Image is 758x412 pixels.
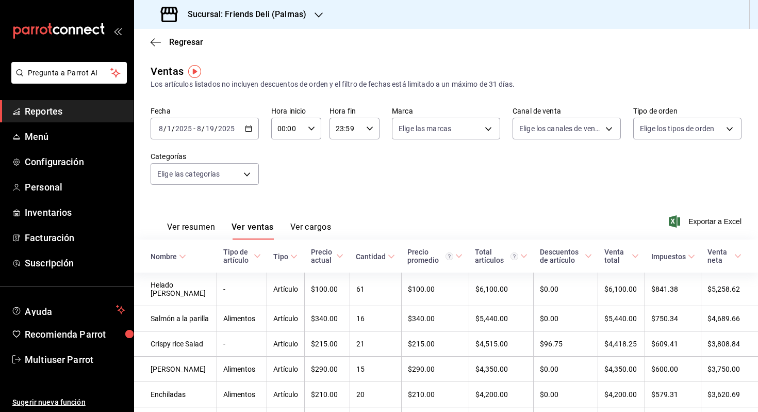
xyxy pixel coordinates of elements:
[469,306,533,331] td: $5,440.00
[401,382,469,407] td: $210.00
[217,382,267,407] td: Alimentos
[701,382,758,407] td: $3,620.69
[651,252,686,261] div: Impuestos
[188,65,201,78] button: Tooltip marker
[217,331,267,357] td: -
[151,252,186,261] span: Nombre
[401,273,469,306] td: $100.00
[513,107,621,115] label: Canal de venta
[701,331,758,357] td: $3,808.84
[217,357,267,382] td: Alimentos
[329,107,380,115] label: Hora fin
[475,248,527,264] span: Total artículos
[469,273,533,306] td: $6,100.00
[267,357,305,382] td: Artículo
[218,124,235,133] input: ----
[167,222,215,240] button: Ver resumen
[540,248,592,264] span: Descuentos de artículo
[134,331,217,357] td: Crispy rice Salad
[645,357,701,382] td: $600.00
[25,304,112,316] span: Ayuda
[633,107,741,115] label: Tipo de orden
[273,252,288,261] div: Tipo
[215,124,218,133] span: /
[707,248,732,264] div: Venta neta
[158,124,163,133] input: --
[25,155,125,169] span: Configuración
[25,353,125,367] span: Multiuser Parrot
[172,124,175,133] span: /
[25,327,125,341] span: Recomienda Parrot
[151,153,259,160] label: Categorías
[534,382,598,407] td: $0.00
[223,248,252,264] div: Tipo de artículo
[151,37,203,47] button: Regresar
[534,273,598,306] td: $0.00
[232,222,274,240] button: Ver ventas
[356,252,395,261] span: Cantidad
[469,357,533,382] td: $4,350.00
[645,306,701,331] td: $750.34
[510,252,518,260] svg: El total artículos considera cambios de precios en los artículos así como costos adicionales por ...
[179,8,306,21] h3: Sucursal: Friends Deli (Palmas)
[707,248,741,264] span: Venta neta
[151,107,259,115] label: Fecha
[305,306,350,331] td: $340.00
[446,252,453,260] svg: Precio promedio = Total artículos / cantidad
[598,273,645,306] td: $6,100.00
[25,130,125,144] span: Menú
[267,273,305,306] td: Artículo
[7,75,127,86] a: Pregunta a Parrot AI
[134,306,217,331] td: Salmón a la parilla
[540,248,583,264] div: Descuentos de artículo
[392,107,500,115] label: Marca
[267,382,305,407] td: Artículo
[534,357,598,382] td: $0.00
[469,331,533,357] td: $4,515.00
[598,306,645,331] td: $5,440.00
[267,306,305,331] td: Artículo
[401,331,469,357] td: $215.00
[598,331,645,357] td: $4,418.25
[701,357,758,382] td: $3,750.00
[151,79,741,90] div: Los artículos listados no incluyen descuentos de orden y el filtro de fechas está limitado a un m...
[25,180,125,194] span: Personal
[356,252,386,261] div: Cantidad
[25,231,125,245] span: Facturación
[196,124,202,133] input: --
[645,273,701,306] td: $841.38
[305,382,350,407] td: $210.00
[163,124,167,133] span: /
[407,248,463,264] span: Precio promedio
[519,123,602,134] span: Elige los canales de venta
[399,123,451,134] span: Elige las marcas
[651,252,695,261] span: Impuestos
[311,248,344,264] span: Precio actual
[350,331,401,357] td: 21
[271,107,321,115] label: Hora inicio
[645,331,701,357] td: $609.41
[134,357,217,382] td: [PERSON_NAME]
[25,205,125,219] span: Inventarios
[217,273,267,306] td: -
[311,248,335,264] div: Precio actual
[640,123,714,134] span: Elige los tipos de orden
[175,124,192,133] input: ----
[701,273,758,306] td: $5,258.62
[350,306,401,331] td: 16
[134,382,217,407] td: Enchiladas
[202,124,205,133] span: /
[193,124,195,133] span: -
[290,222,332,240] button: Ver cargos
[151,252,177,261] div: Nombre
[157,169,220,179] span: Elige las categorías
[645,382,701,407] td: $579.31
[305,357,350,382] td: $290.00
[25,104,125,118] span: Reportes
[151,64,184,79] div: Ventas
[169,37,203,47] span: Regresar
[701,306,758,331] td: $4,689.66
[25,256,125,270] span: Suscripción
[134,273,217,306] td: Helado [PERSON_NAME]
[401,306,469,331] td: $340.00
